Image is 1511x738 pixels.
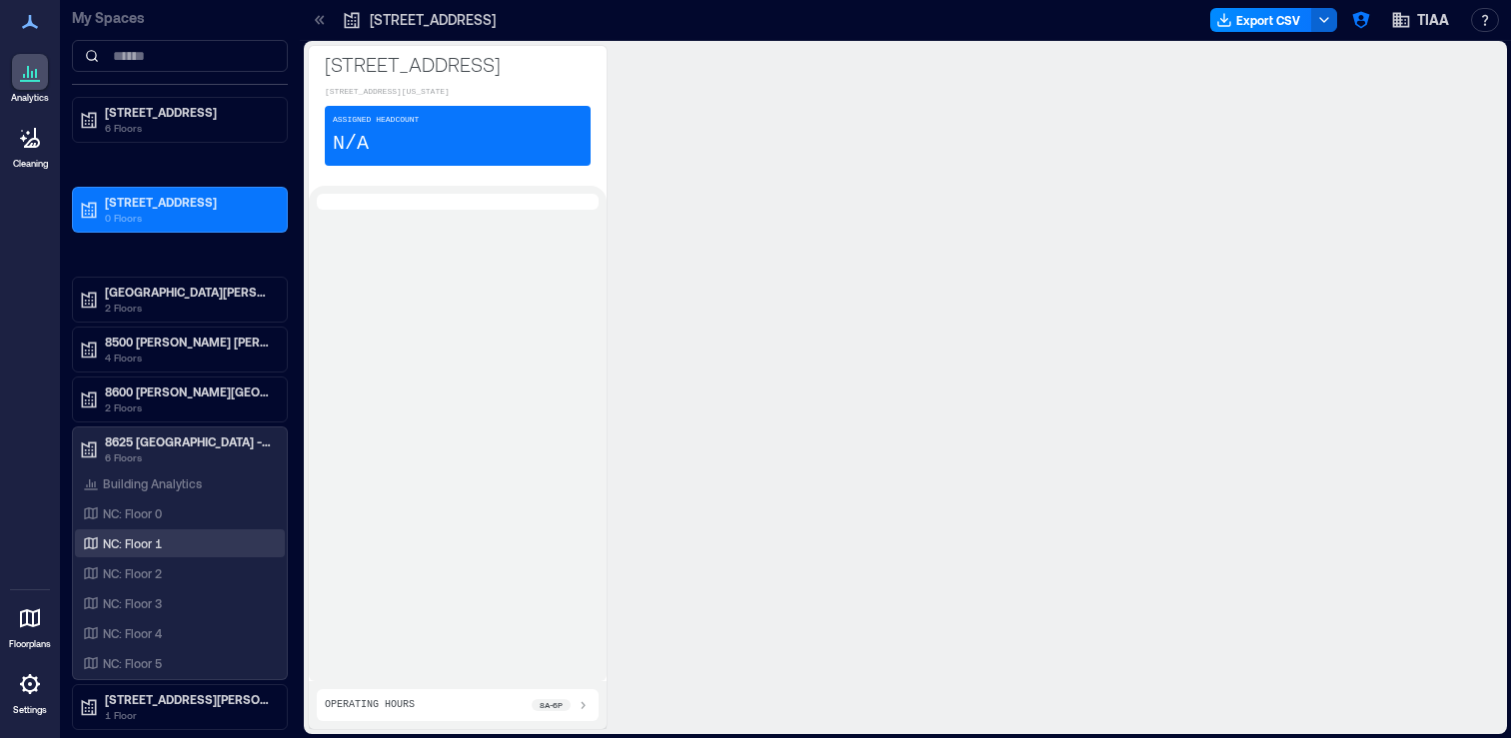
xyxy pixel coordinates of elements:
[333,130,369,158] p: N/A
[1210,8,1312,32] button: Export CSV
[105,350,273,366] p: 4 Floors
[105,284,273,300] p: [GEOGRAPHIC_DATA][PERSON_NAME][PERSON_NAME] - CLT
[3,594,57,656] a: Floorplans
[103,475,202,491] p: Building Analytics
[5,114,55,176] a: Cleaning
[105,399,273,415] p: 2 Floors
[11,92,49,104] p: Analytics
[5,48,55,110] a: Analytics
[325,50,591,78] p: [STREET_ADDRESS]
[105,210,273,226] p: 0 Floors
[105,707,273,723] p: 1 Floor
[103,535,162,551] p: NC: Floor 1
[103,595,162,611] p: NC: Floor 3
[105,194,273,210] p: [STREET_ADDRESS]
[325,86,591,98] p: [STREET_ADDRESS][US_STATE]
[6,660,54,722] a: Settings
[333,114,419,126] p: Assigned Headcount
[13,158,48,170] p: Cleaning
[105,334,273,350] p: 8500 [PERSON_NAME] [PERSON_NAME] - CLT
[103,625,162,641] p: NC: Floor 4
[105,120,273,136] p: 6 Floors
[105,300,273,316] p: 2 Floors
[103,565,162,581] p: NC: Floor 2
[370,10,496,30] p: [STREET_ADDRESS]
[13,704,47,716] p: Settings
[103,505,162,521] p: NC: Floor 0
[105,383,273,399] p: 8600 [PERSON_NAME][GEOGRAPHIC_DATA][PERSON_NAME] - CLT
[105,449,273,465] p: 6 Floors
[72,8,288,28] p: My Spaces
[1417,10,1449,30] span: TIAA
[325,697,415,713] p: Operating Hours
[105,433,273,449] p: 8625 [GEOGRAPHIC_DATA] - CLT
[103,655,162,671] p: NC: Floor 5
[105,691,273,707] p: [STREET_ADDRESS][PERSON_NAME][PERSON_NAME]
[105,104,273,120] p: [STREET_ADDRESS]
[540,699,563,711] p: 8a - 6p
[1385,4,1455,36] button: TIAA
[9,638,51,650] p: Floorplans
